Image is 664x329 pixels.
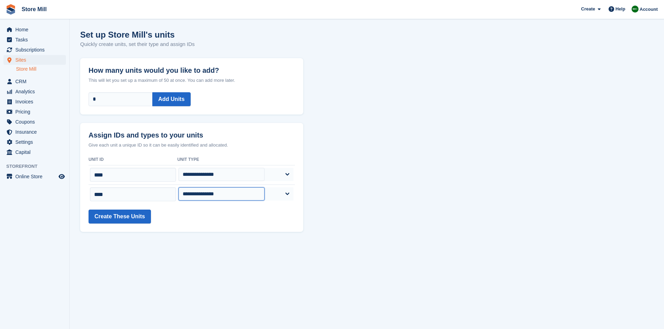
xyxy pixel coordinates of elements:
[3,87,66,96] a: menu
[15,107,57,117] span: Pricing
[89,142,295,149] p: Give each unit a unique ID so it can be easily identified and allocated.
[15,147,57,157] span: Capital
[3,77,66,86] a: menu
[15,117,57,127] span: Coupons
[616,6,625,13] span: Help
[640,6,658,13] span: Account
[3,127,66,137] a: menu
[6,4,16,15] img: stora-icon-8386f47178a22dfd0bd8f6a31ec36ba5ce8667c1dd55bd0f319d3a0aa187defe.svg
[3,25,66,34] a: menu
[58,172,66,181] a: Preview store
[16,66,66,72] a: Store Mill
[581,6,595,13] span: Create
[15,172,57,181] span: Online Store
[15,77,57,86] span: CRM
[80,30,194,39] h1: Set up Store Mill's units
[15,87,57,96] span: Analytics
[15,97,57,107] span: Invoices
[3,137,66,147] a: menu
[177,154,295,165] th: Unit Type
[15,55,57,65] span: Sites
[15,137,57,147] span: Settings
[152,92,191,106] button: Add Units
[15,35,57,45] span: Tasks
[15,45,57,55] span: Subscriptions
[89,77,295,84] p: This will let you set up a maximum of 50 at once. You can add more later.
[3,107,66,117] a: menu
[3,45,66,55] a: menu
[6,163,69,170] span: Storefront
[89,131,203,139] strong: Assign IDs and types to your units
[89,58,295,75] label: How many units would you like to add?
[15,127,57,137] span: Insurance
[3,147,66,157] a: menu
[89,210,151,224] button: Create These Units
[632,6,639,13] img: Angus
[89,154,177,165] th: Unit ID
[15,25,57,34] span: Home
[3,55,66,65] a: menu
[3,97,66,107] a: menu
[80,40,194,48] p: Quickly create units, set their type and assign IDs
[3,172,66,181] a: menu
[3,117,66,127] a: menu
[19,3,49,15] a: Store Mill
[3,35,66,45] a: menu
